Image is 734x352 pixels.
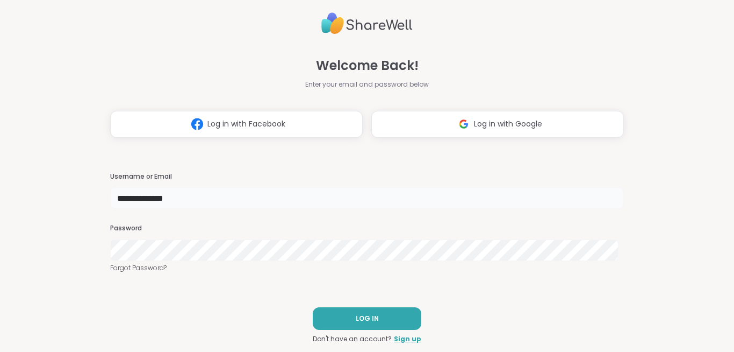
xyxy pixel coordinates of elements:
a: Forgot Password? [110,263,624,273]
img: ShareWell Logo [321,8,413,39]
button: Log in with Google [371,111,624,138]
span: Enter your email and password below [305,80,429,89]
a: Sign up [394,334,421,344]
img: ShareWell Logomark [454,114,474,134]
span: Log in with Facebook [207,118,285,130]
span: Log in with Google [474,118,542,130]
span: Don't have an account? [313,334,392,344]
button: Log in with Facebook [110,111,363,138]
span: LOG IN [356,314,379,323]
button: LOG IN [313,307,421,330]
img: ShareWell Logomark [187,114,207,134]
span: Welcome Back! [316,56,419,75]
h3: Username or Email [110,172,624,181]
h3: Password [110,224,624,233]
